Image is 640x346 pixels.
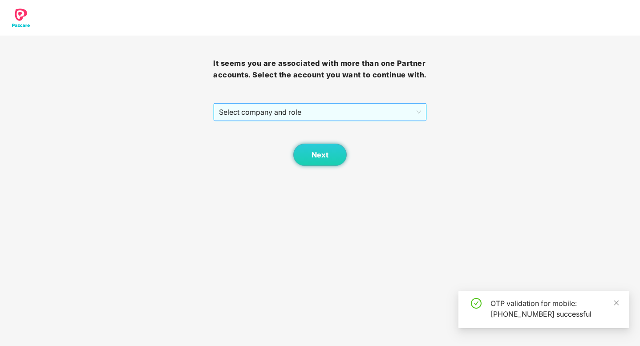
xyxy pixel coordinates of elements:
h3: It seems you are associated with more than one Partner accounts. Select the account you want to c... [213,58,426,80]
span: Select company and role [219,104,421,121]
span: close [613,300,620,306]
span: check-circle [471,298,482,309]
button: Next [293,144,347,166]
div: OTP validation for mobile: [PHONE_NUMBER] successful [490,298,619,319]
span: Next [312,151,328,159]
